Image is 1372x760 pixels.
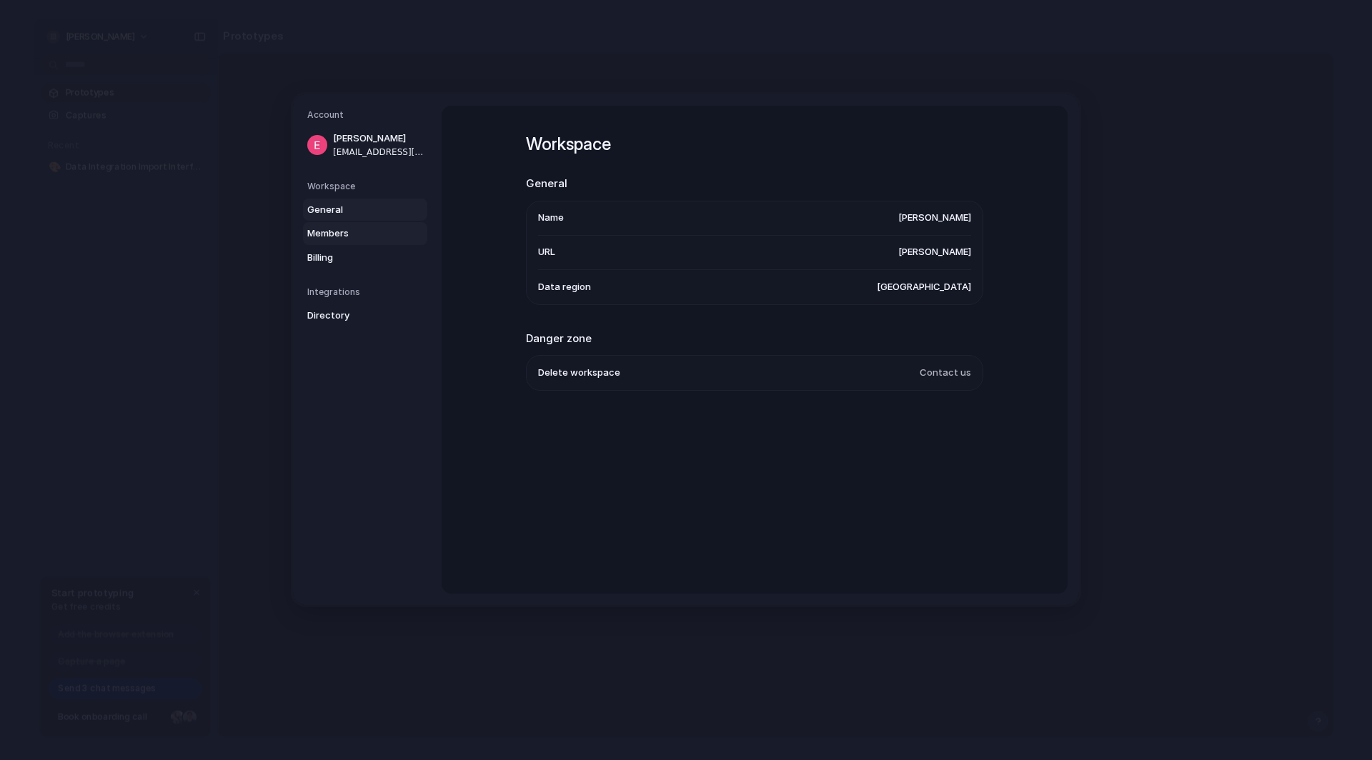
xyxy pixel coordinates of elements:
span: Directory [307,309,399,323]
span: URL [538,245,555,259]
span: [PERSON_NAME] [898,211,971,225]
h5: Account [307,109,427,121]
h2: Danger zone [526,330,983,346]
span: Name [538,211,564,225]
span: Data region [538,280,591,294]
span: Delete workspace [538,366,620,380]
span: Members [307,226,399,241]
h5: Integrations [307,286,427,299]
span: Contact us [920,366,971,380]
span: [EMAIL_ADDRESS][DOMAIN_NAME] [333,145,424,158]
a: Billing [303,246,427,269]
span: [PERSON_NAME] [333,131,424,146]
span: Billing [307,250,399,264]
span: [GEOGRAPHIC_DATA] [877,280,971,294]
a: Directory [303,304,427,327]
a: [PERSON_NAME][EMAIL_ADDRESS][DOMAIN_NAME] [303,127,427,163]
span: [PERSON_NAME] [898,245,971,259]
h5: Workspace [307,179,427,192]
span: General [307,202,399,216]
h2: General [526,176,983,192]
a: Members [303,222,427,245]
h1: Workspace [526,131,983,157]
a: General [303,198,427,221]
